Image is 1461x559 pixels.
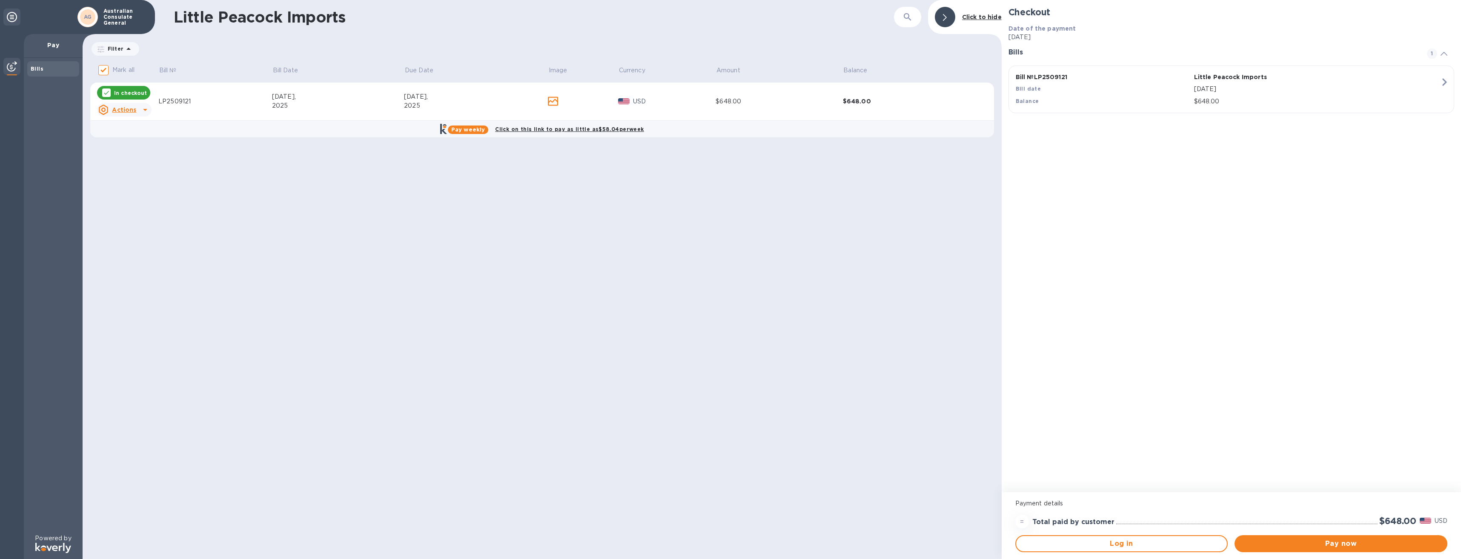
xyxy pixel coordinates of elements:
span: Bill № [159,66,188,75]
h2: Checkout [1008,7,1454,17]
span: Bill Date [273,66,309,75]
h1: Little Peacock Imports [174,8,894,26]
p: Mark all [112,66,135,74]
p: Due Date [405,66,433,75]
button: Pay now [1235,535,1447,552]
div: [DATE], [272,92,404,101]
p: USD [1435,516,1447,525]
b: Pay weekly [451,126,485,133]
p: Australian Consulate General [103,8,146,26]
p: Balance [843,66,867,75]
p: [DATE] [1008,33,1454,42]
p: USD [633,97,716,106]
b: Click to hide [962,14,1002,20]
div: LP2509121 [158,97,272,106]
b: Date of the payment [1008,25,1076,32]
u: Actions [112,106,136,113]
button: Log in [1015,535,1228,552]
span: Log in [1023,539,1220,549]
span: Balance [843,66,878,75]
h3: Bills [1008,48,1417,57]
div: $648.00 [716,97,842,106]
b: Bills [31,66,43,72]
b: Click on this link to pay as little as $58.04 per week [495,126,644,132]
b: Balance [1016,98,1039,104]
div: = [1015,515,1029,528]
p: Bill № LP2509121 [1016,73,1191,81]
p: Pay [31,41,76,49]
div: 2025 [404,101,548,110]
img: USD [1420,518,1431,524]
p: Amount [716,66,740,75]
div: 2025 [272,101,404,110]
h2: $648.00 [1379,516,1416,526]
button: Bill №LP2509121Little Peacock ImportsBill date[DATE]Balance$648.00 [1008,66,1454,113]
p: In checkout [114,89,147,97]
b: AG [84,14,92,20]
p: [DATE] [1194,85,1440,94]
img: Logo [35,543,71,553]
p: Little Peacock Imports [1194,73,1369,81]
p: Filter [104,45,123,52]
span: Pay now [1241,539,1441,549]
p: Powered by [35,534,71,543]
span: Amount [716,66,751,75]
p: $648.00 [1194,97,1440,106]
h3: Total paid by customer [1032,518,1114,526]
p: Bill Date [273,66,298,75]
p: Currency [619,66,645,75]
span: 1 [1427,48,1437,59]
span: Due Date [405,66,444,75]
div: $648.00 [843,97,970,106]
p: Image [549,66,567,75]
p: Payment details [1015,499,1447,508]
p: Bill № [159,66,177,75]
b: Bill date [1016,86,1041,92]
img: USD [618,98,630,104]
div: [DATE], [404,92,548,101]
